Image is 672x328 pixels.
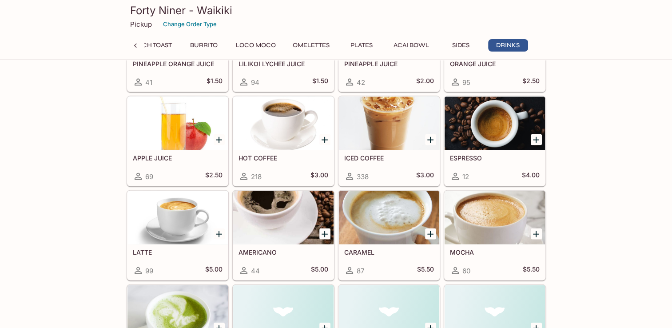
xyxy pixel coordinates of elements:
[310,171,328,182] h5: $3.00
[531,134,542,145] button: Add ESPRESSO
[344,154,434,162] h5: ICED COFFEE
[205,171,223,182] h5: $2.50
[450,248,540,256] h5: MOCHA
[239,248,328,256] h5: AMERICANO
[344,60,434,68] h5: PINEAPPLE JUICE
[239,60,328,68] h5: LILIKOI LYCHEE JUICE
[133,248,223,256] h5: LATTE
[214,134,225,145] button: Add APPLE JUICE
[444,191,545,280] a: MOCHA60$5.50
[239,154,328,162] h5: HOT COFFEE
[444,96,545,186] a: ESPRESSO12$4.00
[344,248,434,256] h5: CARAMEL
[127,191,228,244] div: LATTE
[184,39,224,52] button: Burrito
[342,39,382,52] button: Plates
[339,97,439,150] div: ICED COFFEE
[145,267,153,275] span: 99
[145,172,153,181] span: 69
[450,60,540,68] h5: ORANGE JUICE
[251,267,260,275] span: 44
[288,39,334,52] button: Omelettes
[462,267,470,275] span: 60
[445,191,545,244] div: MOCHA
[357,78,365,87] span: 42
[231,39,281,52] button: Loco Moco
[462,78,470,87] span: 95
[233,191,334,280] a: AMERICANO44$5.00
[357,267,364,275] span: 87
[319,134,330,145] button: Add HOT COFFEE
[339,191,439,244] div: CARAMEL
[425,134,436,145] button: Add ICED COFFEE
[311,265,328,276] h5: $5.00
[357,172,369,181] span: 338
[251,172,262,181] span: 218
[133,60,223,68] h5: PINEAPPLE ORANGE JUICE
[488,39,528,52] button: Drinks
[445,97,545,150] div: ESPRESSO
[145,78,152,87] span: 41
[522,171,540,182] h5: $4.00
[425,228,436,240] button: Add CARAMEL
[416,77,434,88] h5: $2.00
[233,191,334,244] div: AMERICANO
[127,97,228,150] div: APPLE JUICE
[319,228,330,240] button: Add AMERICANO
[233,97,334,150] div: HOT COFFEE
[207,77,223,88] h5: $1.50
[251,78,259,87] span: 94
[205,265,223,276] h5: $5.00
[417,265,434,276] h5: $5.50
[233,96,334,186] a: HOT COFFEE218$3.00
[338,191,440,280] a: CARAMEL87$5.50
[416,171,434,182] h5: $3.00
[312,77,328,88] h5: $1.50
[522,77,540,88] h5: $2.50
[462,172,469,181] span: 12
[159,17,221,31] button: Change Order Type
[120,39,177,52] button: French Toast
[523,265,540,276] h5: $5.50
[127,96,228,186] a: APPLE JUICE69$2.50
[133,154,223,162] h5: APPLE JUICE
[450,154,540,162] h5: ESPRESSO
[531,228,542,240] button: Add MOCHA
[441,39,481,52] button: Sides
[338,96,440,186] a: ICED COFFEE338$3.00
[130,20,152,28] p: Pickup
[389,39,434,52] button: Acai Bowl
[130,4,542,17] h3: Forty Niner - Waikiki
[214,228,225,240] button: Add LATTE
[127,191,228,280] a: LATTE99$5.00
